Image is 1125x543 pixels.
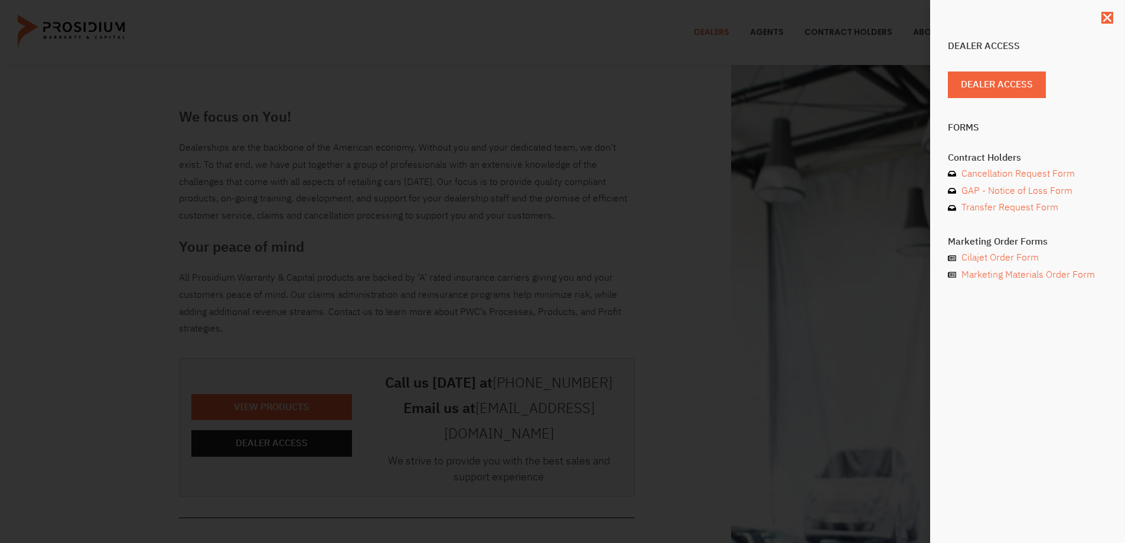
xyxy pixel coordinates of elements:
[948,153,1107,162] h4: Contract Holders
[948,237,1107,246] h4: Marketing Order Forms
[948,123,1107,132] h4: Forms
[948,183,1107,200] a: GAP - Notice of Loss Form
[948,199,1107,216] a: Transfer Request Form
[958,249,1039,266] span: Cilajet Order Form
[948,266,1107,284] a: Marketing Materials Order Form
[958,199,1058,216] span: Transfer Request Form
[958,165,1075,183] span: Cancellation Request Form
[1101,12,1113,24] a: Close
[948,249,1107,266] a: Cilajet Order Form
[958,183,1072,200] span: GAP - Notice of Loss Form
[961,76,1033,93] span: Dealer Access
[948,165,1107,183] a: Cancellation Request Form
[948,71,1046,98] a: Dealer Access
[228,1,265,10] span: Last Name
[958,266,1095,284] span: Marketing Materials Order Form
[948,41,1107,51] h4: Dealer Access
